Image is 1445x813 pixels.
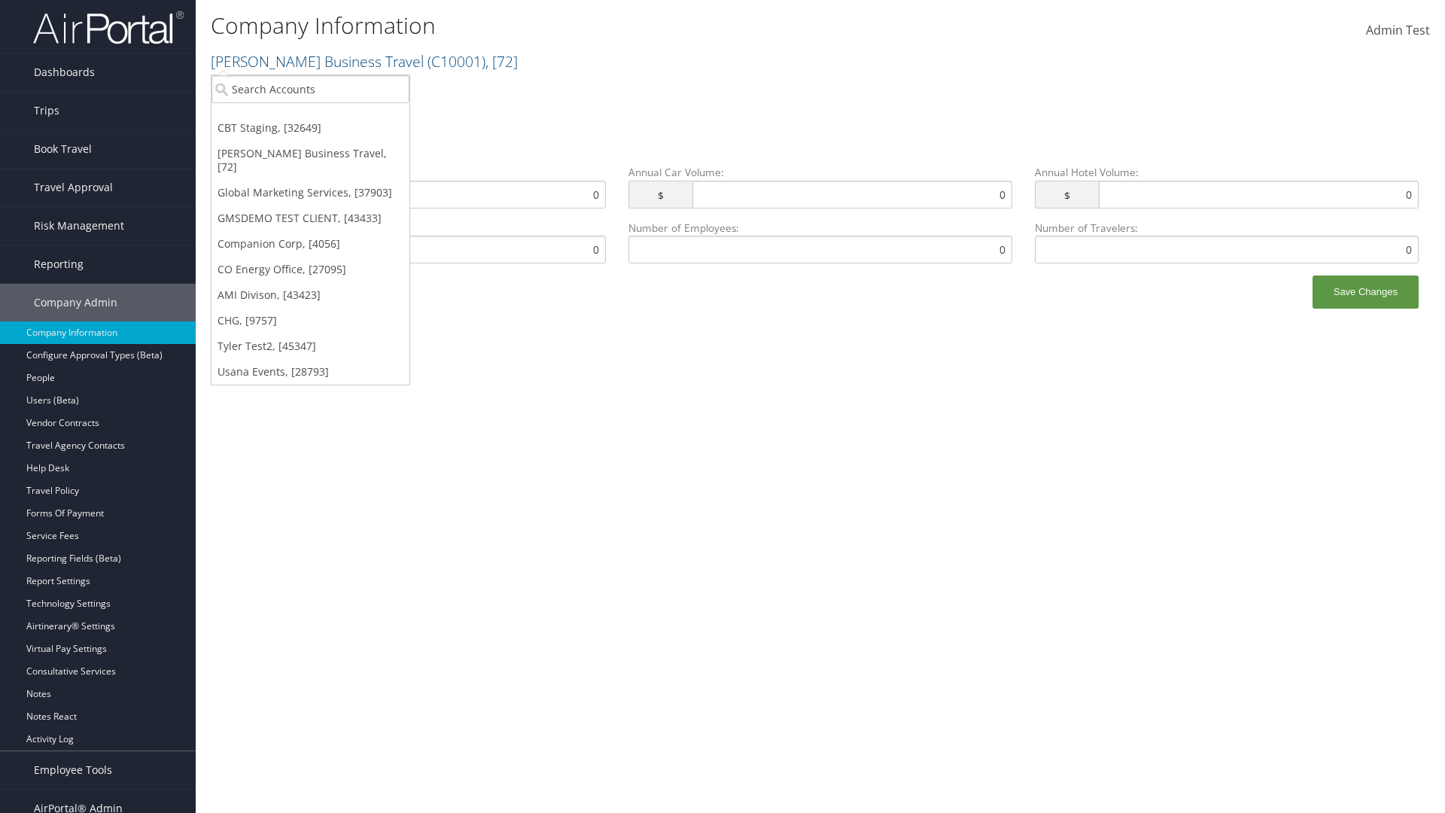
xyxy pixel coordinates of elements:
a: CHG, [9757] [211,308,409,333]
a: Companion Corp, [4056] [211,231,409,257]
span: , [ 72 ] [485,51,518,72]
span: Risk Management [34,207,124,245]
label: Annual Hotel Volume: [1035,165,1419,220]
a: [PERSON_NAME] Business Travel [211,51,518,72]
span: Travel Approval [34,169,113,206]
a: CO Energy Office, [27095] [211,257,409,282]
span: $ [628,181,692,209]
a: Tyler Test2, [45347] [211,333,409,359]
a: AMI Divison, [43423] [211,282,409,308]
span: ( C10001 ) [427,51,485,72]
input: Annual Car Volume: $ [692,181,1012,209]
h1: Company Information [211,10,1024,41]
input: Search Accounts [211,75,409,103]
input: Number of Employees: [628,236,1012,263]
span: Reporting [34,245,84,283]
span: Book Travel [34,130,92,168]
a: GMSDEMO TEST CLIENT, [43433] [211,206,409,231]
span: $ [1035,181,1099,209]
label: Annual Air Volume: [222,165,606,220]
input: Annual Hotel Volume: $ [1099,181,1419,209]
button: Save Changes [1313,276,1419,309]
span: Company Admin [34,284,117,321]
a: Global Marketing Services, [37903] [211,180,409,206]
input: Annual Air Bookings: [222,236,606,263]
a: [PERSON_NAME] Business Travel, [72] [211,141,409,180]
a: Usana Events, [28793] [211,359,409,385]
a: Admin Test [1366,8,1430,54]
img: airportal-logo.png [33,10,184,45]
label: Number of Employees: [628,221,1012,263]
span: Dashboards [34,53,95,91]
span: Admin Test [1366,22,1430,38]
label: Number of Travelers: [1035,221,1419,263]
span: Employee Tools [34,751,112,789]
a: CBT Staging, [32649] [211,115,409,141]
input: Annual Air Volume: $ [286,181,606,209]
input: Number of Travelers: [1035,236,1419,263]
label: Annual Car Volume: [628,165,1012,220]
span: Trips [34,92,59,129]
label: Annual Air Bookings: [222,221,606,263]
